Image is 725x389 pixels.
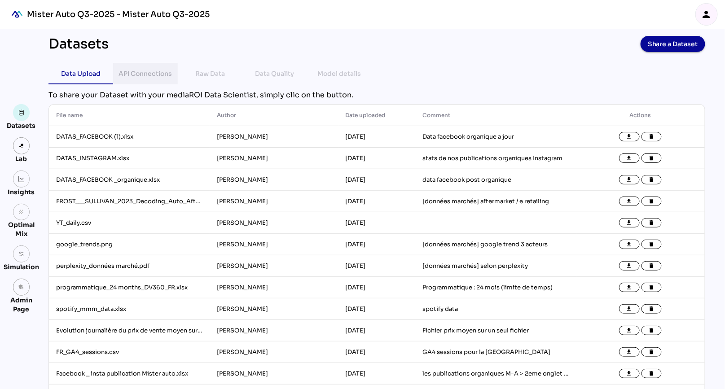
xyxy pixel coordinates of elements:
td: programmatique_24 months_DV360_FR.xlsx [49,277,210,298]
img: lab.svg [18,143,25,149]
th: Actions [576,105,705,126]
td: [PERSON_NAME] [210,341,338,363]
td: [DATE] [338,126,416,148]
i: delete [649,155,655,162]
i: delete [649,371,655,377]
td: [PERSON_NAME] [210,169,338,191]
i: file_download [626,220,633,226]
i: file_download [626,177,633,183]
i: delete [649,134,655,140]
i: delete [649,306,655,312]
td: Programmatique : 24 mois (limite de temps) [415,277,576,298]
i: delete [649,177,655,183]
div: Model details [318,68,361,79]
th: File name [49,105,210,126]
td: [données marchés] selon perplexity [415,255,576,277]
td: les publications organiques M-A > 2eme onglet vers le spreadsheet car j'ai du bricoler ce fichier... [415,363,576,385]
i: delete [649,241,655,248]
div: Datasets [7,121,36,130]
div: To share your Dataset with your mediaROI Data Scientist, simply clic on the button. [48,90,705,101]
td: [PERSON_NAME] [210,126,338,148]
i: file_download [626,306,633,312]
td: [PERSON_NAME] [210,255,338,277]
td: [données marchés] google trend 3 acteurs [415,234,576,255]
i: file_download [626,371,633,377]
td: [PERSON_NAME] [210,320,338,341]
td: [DATE] [338,298,416,320]
td: data facebook post organique [415,169,576,191]
div: Optimal Mix [4,220,39,238]
img: settings.svg [18,251,25,257]
td: [DATE] [338,320,416,341]
td: [PERSON_NAME] [210,234,338,255]
td: [PERSON_NAME] [210,298,338,320]
i: delete [649,284,655,291]
td: [PERSON_NAME] [210,212,338,234]
td: perplexity_données marché.pdf [49,255,210,277]
i: delete [649,349,655,355]
td: [DATE] [338,277,416,298]
td: [DATE] [338,234,416,255]
button: Share a Dataset [641,36,705,52]
td: DATAS_FACEBOOK _organique.xlsx [49,169,210,191]
div: Datasets [48,36,109,52]
td: FROST___SULLIVAN_2023_Decoding_Auto_Aftermarket_E-Retailing_Stellantis_Final_Presentaion_VF.pdf [49,191,210,212]
td: Evolution journalière du prix de vente moyen sur FR Avril 2023.csv [49,320,210,341]
i: delete [649,263,655,269]
i: file_download [626,263,633,269]
td: DATAS_INSTAGRAM.xlsx [49,148,210,169]
th: Author [210,105,338,126]
i: delete [649,220,655,226]
td: spotify data [415,298,576,320]
i: person [701,9,712,20]
i: file_download [626,134,633,140]
i: file_download [626,349,633,355]
th: Date uploaded [338,105,416,126]
td: [DATE] [338,212,416,234]
i: file_download [626,198,633,205]
td: [DATE] [338,341,416,363]
div: Admin Page [4,296,39,314]
i: file_download [626,155,633,162]
img: graph.svg [18,176,25,182]
td: YT_daily.csv [49,212,210,234]
td: [données marchés] aftermarket / e retailing [415,191,576,212]
i: file_download [626,241,633,248]
div: Data Upload [61,68,101,79]
i: admin_panel_settings [18,284,25,290]
div: Raw Data [195,68,225,79]
td: [DATE] [338,363,416,385]
div: Simulation [4,262,39,271]
td: [PERSON_NAME] [210,148,338,169]
div: mediaROI [7,4,27,24]
div: Lab [12,154,31,163]
i: file_download [626,284,633,291]
td: stats de nos publications organiques Instagram [415,148,576,169]
td: [PERSON_NAME] [210,363,338,385]
i: grain [18,209,25,215]
th: Comment [415,105,576,126]
td: Data facebook organique a jour [415,126,576,148]
img: data.svg [18,109,25,116]
td: [PERSON_NAME] [210,277,338,298]
td: [DATE] [338,148,416,169]
div: Mister Auto Q3-2025 - Mister Auto Q3-2025 [27,9,210,20]
td: spotify_mmm_data.xlsx [49,298,210,320]
td: [DATE] [338,169,416,191]
i: delete [649,328,655,334]
td: [DATE] [338,255,416,277]
td: FR_GA4_sessions.csv [49,341,210,363]
td: [DATE] [338,191,416,212]
div: API Connections [119,68,172,79]
div: Data Quality [255,68,294,79]
td: GA4 sessions pour la [GEOGRAPHIC_DATA] [415,341,576,363]
td: DATAS_FACEBOOK (1).xlsx [49,126,210,148]
i: file_download [626,328,633,334]
td: Facebook _ insta publication Mister auto.xlsx [49,363,210,385]
td: Fichier prix moyen sur un seul fichier [415,320,576,341]
div: Insights [8,188,35,197]
i: delete [649,198,655,205]
td: [PERSON_NAME] [210,191,338,212]
td: google_trends.png [49,234,210,255]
